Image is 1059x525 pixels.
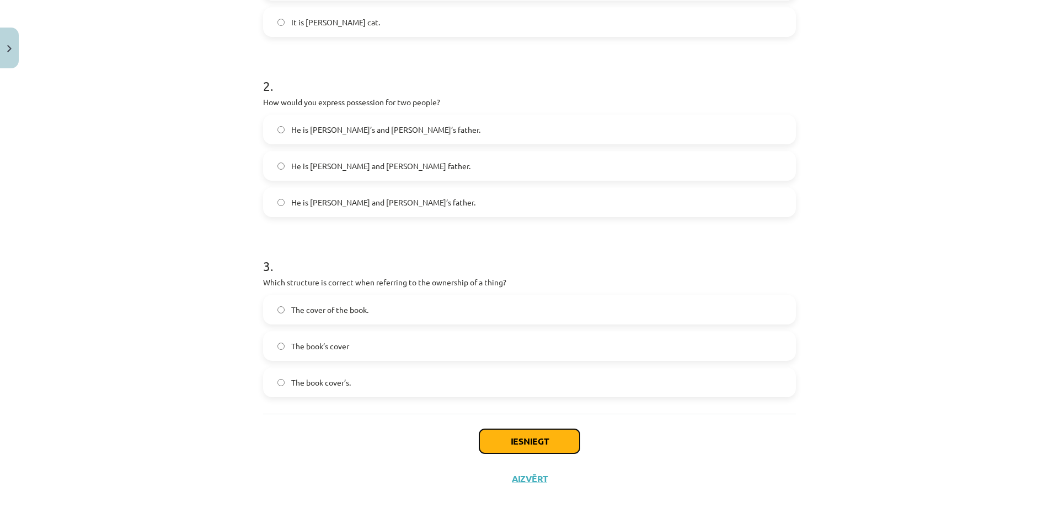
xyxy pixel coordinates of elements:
img: icon-close-lesson-0947bae3869378f0d4975bcd49f059093ad1ed9edebbc8119c70593378902aed.svg [7,45,12,52]
span: He is [PERSON_NAME]’s and [PERSON_NAME]’s father. [291,124,480,136]
button: Aizvērt [509,473,550,484]
span: The book cover’s. [291,377,351,388]
input: The book cover’s. [277,379,285,386]
input: He is [PERSON_NAME]’s and [PERSON_NAME]’s father. [277,126,285,133]
input: It is [PERSON_NAME] cat. [277,19,285,26]
span: The cover of the book. [291,304,368,316]
input: The cover of the book. [277,306,285,313]
p: How would you express possession for two people? [263,96,796,108]
span: He is [PERSON_NAME] and [PERSON_NAME] father. [291,160,470,172]
span: He is [PERSON_NAME] and [PERSON_NAME]’s father. [291,197,475,208]
span: It is [PERSON_NAME] cat. [291,17,380,28]
input: He is [PERSON_NAME] and [PERSON_NAME] father. [277,163,285,170]
span: The book’s cover [291,340,349,352]
h1: 2 . [263,59,796,93]
button: Iesniegt [479,429,580,453]
p: Which structure is correct when referring to the ownership of a thing? [263,277,796,288]
h1: 3 . [263,239,796,273]
input: The book’s cover [277,343,285,350]
input: He is [PERSON_NAME] and [PERSON_NAME]’s father. [277,199,285,206]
